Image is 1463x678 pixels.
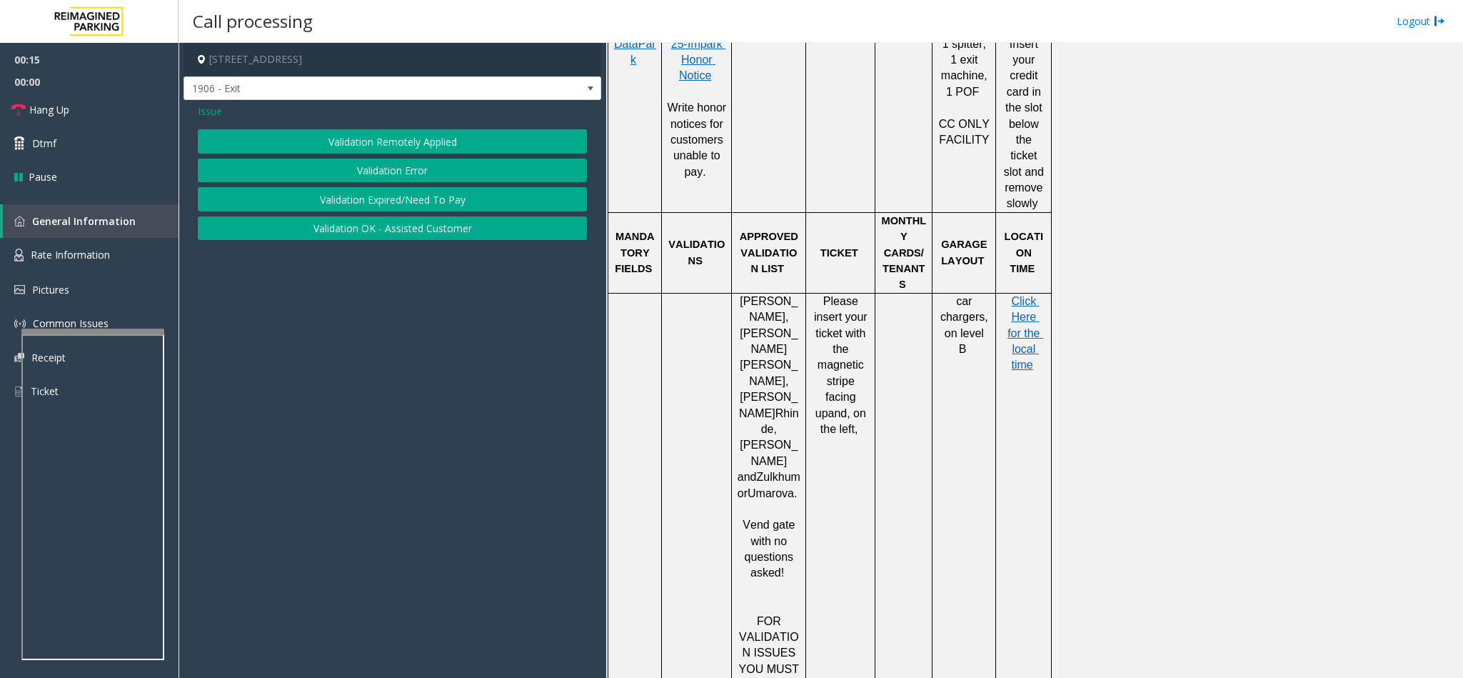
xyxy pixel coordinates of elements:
[1007,295,1043,372] span: Click Here for the local time
[941,38,990,98] span: 1 spitter, 1 exit machine, 1 POF
[3,204,179,238] a: General Information
[29,169,57,184] span: Pause
[14,249,24,261] img: 'icon'
[14,216,25,226] img: 'icon'
[881,215,926,291] span: MONTHLY CARDS/TENANTS
[14,318,26,329] img: 'icon'
[740,295,798,355] span: [PERSON_NAME], [PERSON_NAME]
[820,247,858,259] span: TICKET
[738,471,800,499] span: Zulkhumor
[745,519,798,579] span: end gate with no questions asked!
[198,104,222,119] span: Issue
[743,519,750,531] span: V
[668,239,725,266] span: VALIDATIONS
[184,77,518,100] span: 1906 - Exit
[198,216,587,241] button: Validation OK - Assisted Customer
[739,391,798,419] span: [PERSON_NAME]
[1005,231,1044,274] span: LOCATION TIME
[941,239,990,266] span: GARAGE LAYOUT
[1397,14,1445,29] a: Logout
[33,316,109,330] span: Common Issues
[614,38,656,66] span: DataPark
[29,102,69,117] span: Hang Up
[186,4,320,39] h3: Call processing
[671,38,725,82] span: 25-Impark Honor Notice
[939,118,993,146] span: CC ONLY FACILITY
[1004,38,1047,210] span: Insert your credit card in the slot below the ticket slot and remove slowly
[671,39,725,82] a: 25-Impark Honor Notice
[31,248,110,261] span: Rate Information
[820,407,870,435] span: and, on the left,
[615,231,654,274] span: MANDATORY FIELDS
[740,231,801,274] span: APPROVED VALIDATION LIST
[198,129,587,154] button: Validation Remotely Applied
[667,101,729,178] span: Write honor notices for customers unable to pay.
[198,159,587,183] button: Validation Error
[761,407,799,435] span: Rhinde
[614,39,656,66] a: DataPark
[32,214,136,228] span: General Information
[183,43,601,76] h4: [STREET_ADDRESS]
[32,136,56,151] span: Dtmf
[740,359,798,387] span: [PERSON_NAME],
[1434,14,1445,29] img: logout
[748,487,797,499] span: Umarova.
[14,353,24,362] img: 'icon'
[198,187,587,211] button: Validation Expired/Need To Pay
[32,283,69,296] span: Pictures
[1007,296,1043,372] a: Click Here for the local time
[14,385,24,398] img: 'icon'
[14,285,25,294] img: 'icon'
